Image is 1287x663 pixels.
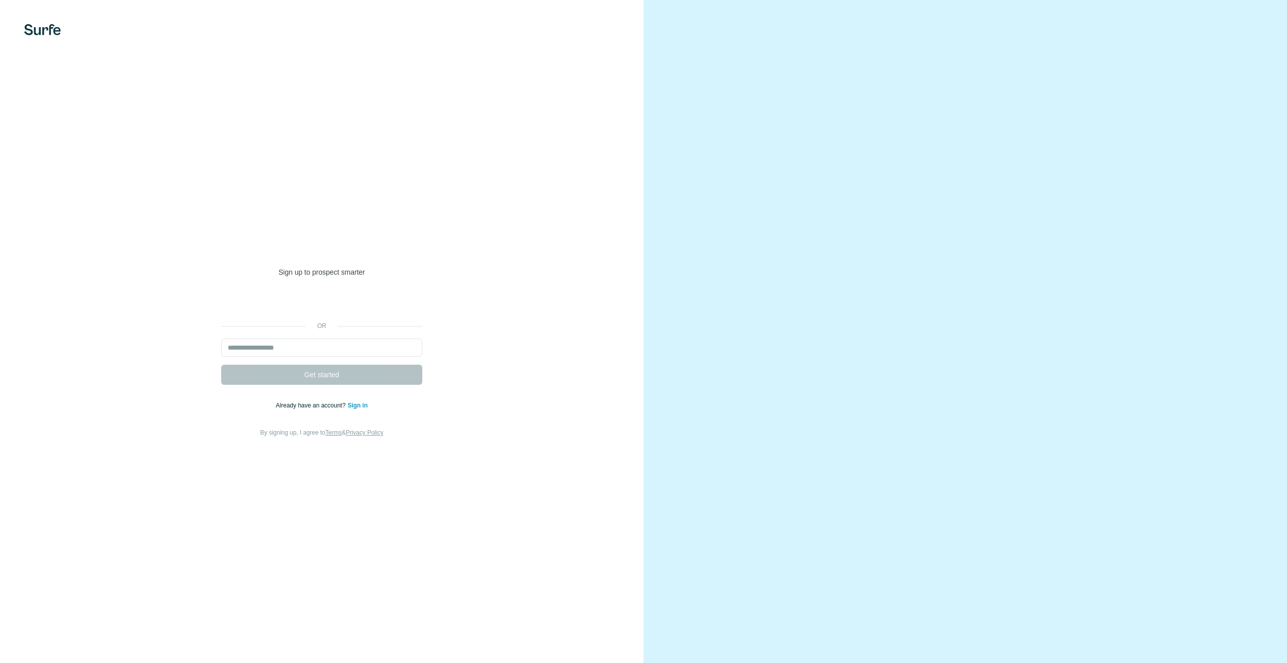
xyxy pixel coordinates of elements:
[347,402,367,409] a: Sign in
[221,267,422,277] p: Sign up to prospect smarter
[216,292,427,314] iframe: Sign in with Google Button
[24,24,61,35] img: Surfe's logo
[260,429,384,436] span: By signing up, I agree to &
[306,321,338,330] p: or
[325,429,342,436] a: Terms
[346,429,384,436] a: Privacy Policy
[276,402,348,409] span: Already have an account?
[221,225,422,265] h1: Welcome to [GEOGRAPHIC_DATA]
